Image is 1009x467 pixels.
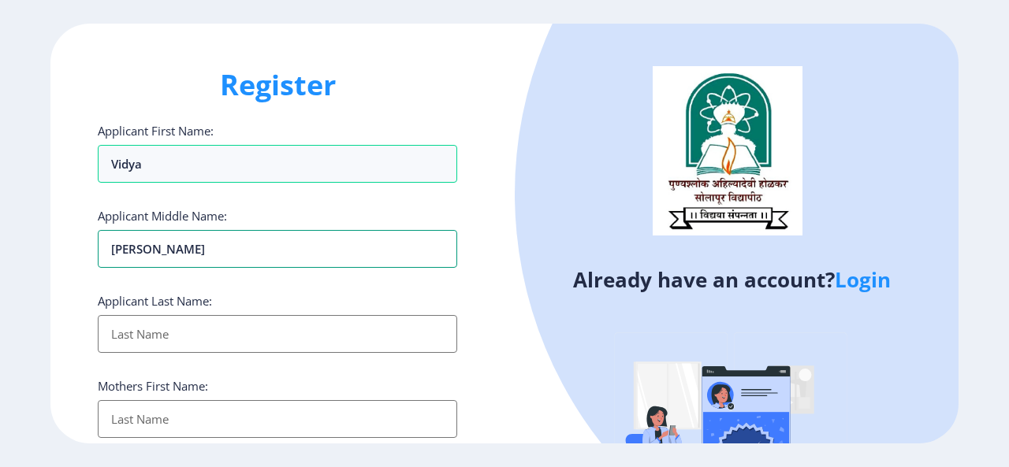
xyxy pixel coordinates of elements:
label: Applicant Last Name: [98,293,212,309]
input: Last Name [98,400,457,438]
input: Last Name [98,315,457,353]
label: Applicant Middle Name: [98,208,227,224]
img: logo [653,66,802,235]
input: First Name [98,230,457,268]
label: Mothers First Name: [98,378,208,394]
a: Login [835,265,891,294]
h4: Already have an account? [516,267,947,292]
h1: Register [98,66,457,104]
input: First Name [98,145,457,183]
label: Applicant First Name: [98,123,214,139]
